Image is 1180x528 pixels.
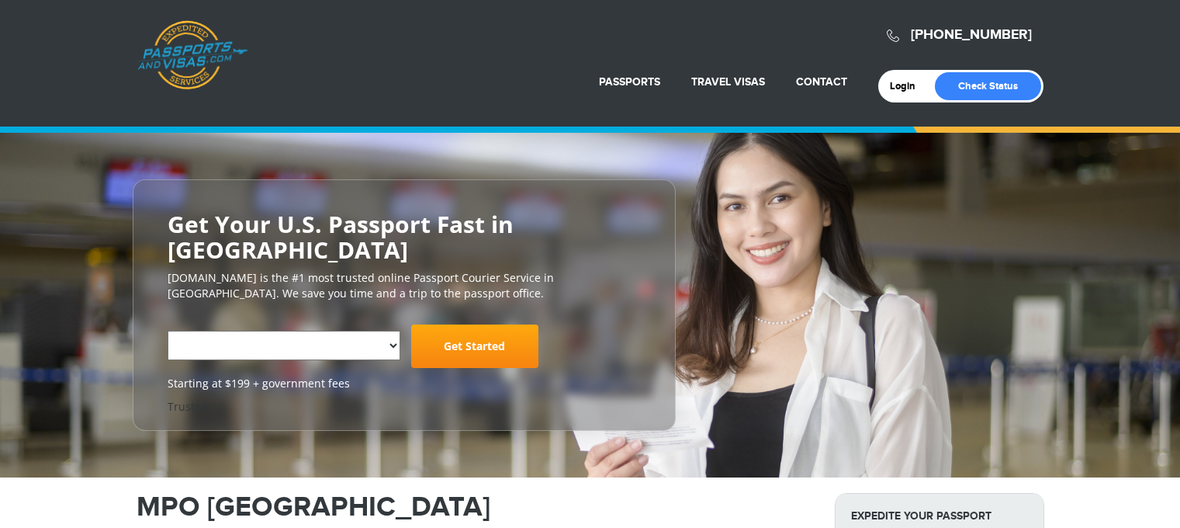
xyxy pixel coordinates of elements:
a: Trustpilot [168,399,218,414]
a: Travel Visas [691,75,765,89]
h1: MPO [GEOGRAPHIC_DATA] [137,493,811,521]
a: Check Status [935,72,1041,100]
a: [PHONE_NUMBER] [911,26,1032,43]
a: Login [890,80,926,92]
a: Passports [599,75,660,89]
p: [DOMAIN_NAME] is the #1 most trusted online Passport Courier Service in [GEOGRAPHIC_DATA]. We sav... [168,270,641,301]
h2: Get Your U.S. Passport Fast in [GEOGRAPHIC_DATA] [168,211,641,262]
a: Passports & [DOMAIN_NAME] [137,20,247,90]
a: Get Started [411,325,538,368]
span: Starting at $199 + government fees [168,376,641,391]
a: Contact [796,75,847,89]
